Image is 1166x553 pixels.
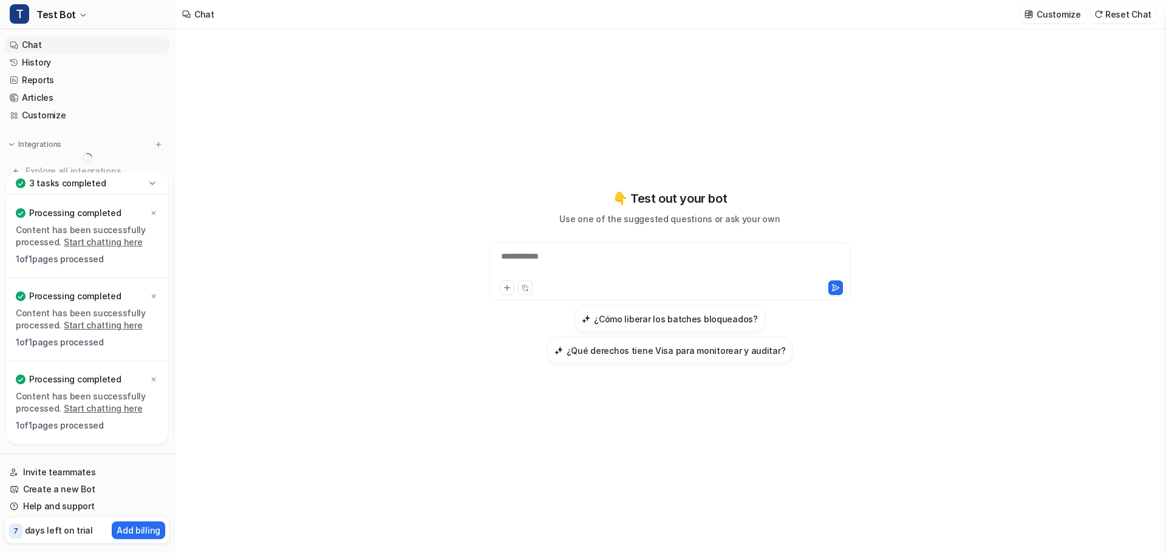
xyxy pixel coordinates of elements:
[29,373,121,385] p: Processing completed
[1037,8,1080,21] p: Customize
[16,224,159,248] p: Content has been successfully processed.
[5,464,169,481] a: Invite teammates
[5,54,169,71] a: History
[64,403,143,413] a: Start chatting here
[117,524,160,537] p: Add billing
[5,89,169,106] a: Articles
[547,337,793,364] button: ¿Qué derechos tiene Visa para monitorear y auditar?¿Qué derechos tiene Visa para monitorear y aud...
[16,390,159,415] p: Content has been successfully processed.
[64,237,143,247] a: Start chatting here
[1021,5,1085,23] button: Customize
[29,290,121,302] p: Processing completed
[5,498,169,515] a: Help and support
[16,307,159,331] p: Content has been successfully processed.
[16,253,159,265] p: 1 of 1 pages processed
[5,163,169,180] a: Explore all integrations
[64,320,143,330] a: Start chatting here
[5,138,65,151] button: Integrations
[194,8,214,21] div: Chat
[10,4,29,24] span: T
[582,314,590,324] img: ¿Cómo liberar los batches bloqueados?
[5,107,169,124] a: Customize
[1094,10,1103,19] img: reset
[7,140,16,149] img: expand menu
[554,346,563,355] img: ¿Qué derechos tiene Visa para monitorear y auditar?
[559,212,780,225] p: Use one of the suggested questions or ask your own
[16,419,159,432] p: 1 of 1 pages processed
[154,140,163,149] img: menu_add.svg
[1091,5,1156,23] button: Reset Chat
[574,305,765,332] button: ¿Cómo liberar los batches bloqueados?¿Cómo liberar los batches bloqueados?
[18,140,61,149] p: Integrations
[5,36,169,53] a: Chat
[613,189,727,208] p: 👇 Test out your bot
[567,344,786,357] h3: ¿Qué derechos tiene Visa para monitorear y auditar?
[112,521,165,539] button: Add billing
[13,526,18,537] p: 7
[29,177,106,189] p: 3 tasks completed
[25,524,93,537] p: days left on trial
[29,207,121,219] p: Processing completed
[594,313,758,325] h3: ¿Cómo liberar los batches bloqueados?
[5,481,169,498] a: Create a new Bot
[36,6,76,23] span: Test Bot
[10,165,22,177] img: explore all integrations
[26,161,165,181] span: Explore all integrations
[1025,10,1033,19] img: customize
[16,336,159,348] p: 1 of 1 pages processed
[5,72,169,89] a: Reports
